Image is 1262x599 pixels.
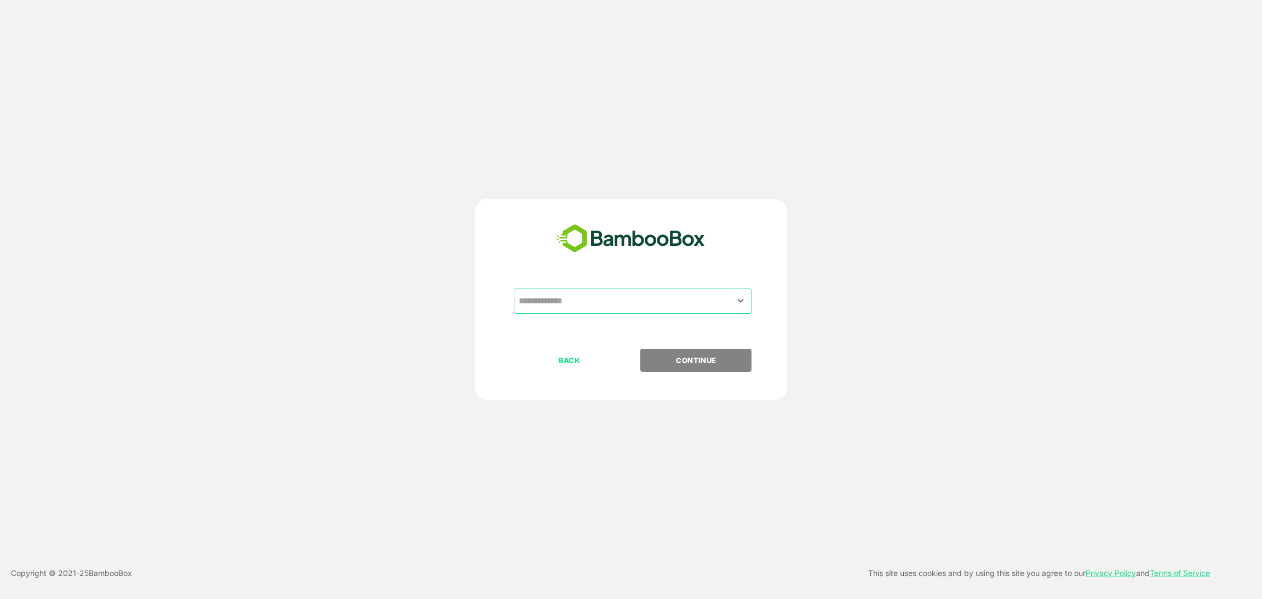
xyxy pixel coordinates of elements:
p: BACK [515,354,624,366]
button: CONTINUE [640,349,752,372]
img: bamboobox [550,221,711,257]
a: Terms of Service [1150,568,1210,578]
button: BACK [514,349,625,372]
p: CONTINUE [641,354,751,366]
button: Open [733,293,748,308]
a: Privacy Policy [1086,568,1136,578]
p: Copyright © 2021- 25 BambooBox [11,567,132,580]
p: This site uses cookies and by using this site you agree to our and [868,567,1210,580]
